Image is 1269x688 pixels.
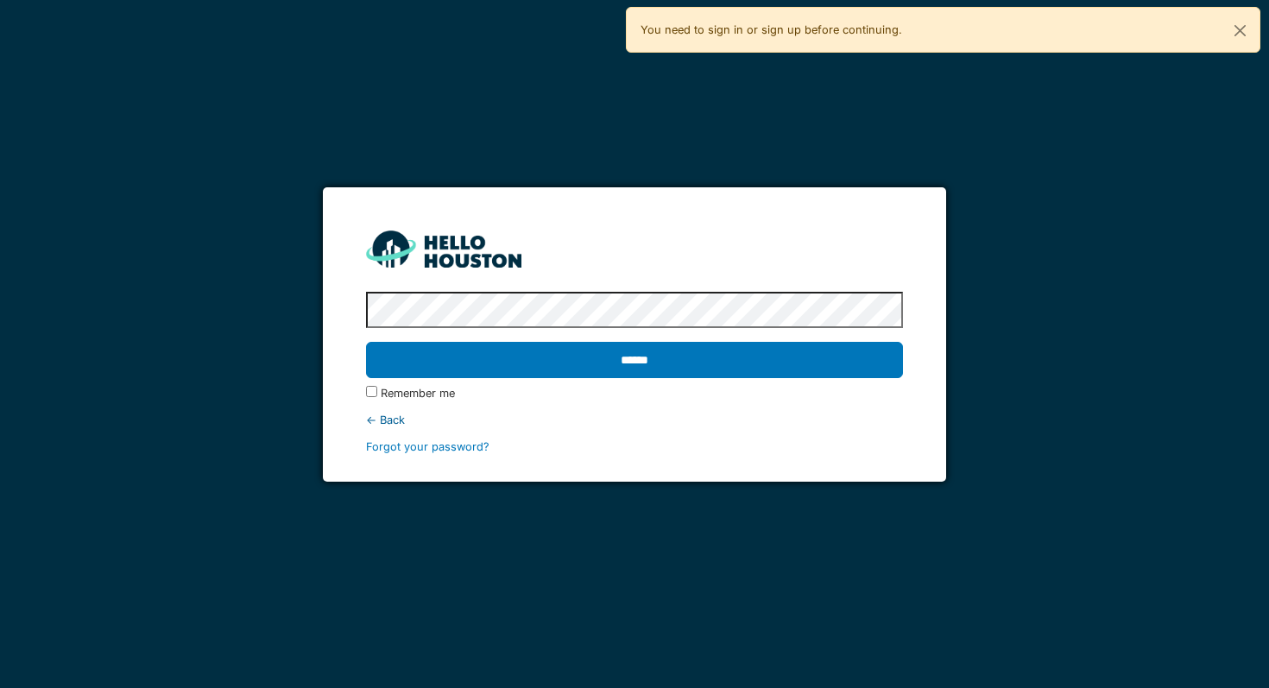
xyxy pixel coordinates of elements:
a: Forgot your password? [366,440,489,453]
button: Close [1221,8,1260,54]
img: HH_line-BYnF2_Hg.png [366,230,521,268]
div: ← Back [366,412,903,428]
label: Remember me [381,385,455,401]
div: You need to sign in or sign up before continuing. [626,7,1260,53]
